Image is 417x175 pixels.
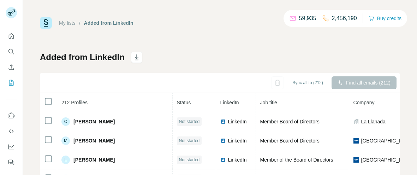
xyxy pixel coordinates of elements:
[260,119,320,124] span: Member Board of Directors
[361,118,386,125] span: La Llanada
[369,13,401,23] button: Buy credits
[6,125,17,138] button: Use Surfe API
[332,14,357,23] p: 2,456,190
[6,140,17,153] button: Dashboard
[61,100,88,105] span: 212 Profiles
[61,136,70,145] div: M
[260,138,320,144] span: Member Board of Directors
[353,157,359,163] img: company-logo
[73,118,115,125] span: [PERSON_NAME]
[228,118,247,125] span: LinkedIn
[179,118,200,125] span: Not started
[179,138,200,144] span: Not started
[6,76,17,89] button: My lists
[59,20,76,26] a: My lists
[79,19,81,27] li: /
[40,52,125,63] h1: Added from LinkedIn
[6,30,17,42] button: Quick start
[228,156,247,163] span: LinkedIn
[177,100,191,105] span: Status
[6,156,17,169] button: Feedback
[6,45,17,58] button: Search
[6,61,17,74] button: Enrich CSV
[73,156,115,163] span: [PERSON_NAME]
[6,109,17,122] button: Use Surfe on LinkedIn
[84,19,133,27] div: Added from LinkedIn
[61,156,70,164] div: L
[179,157,200,163] span: Not started
[353,100,375,105] span: Company
[220,157,226,163] img: LinkedIn logo
[73,137,115,144] span: [PERSON_NAME]
[220,100,239,105] span: LinkedIn
[220,119,226,124] img: LinkedIn logo
[61,117,70,126] div: C
[40,17,52,29] img: Surfe Logo
[260,100,277,105] span: Job title
[228,137,247,144] span: LinkedIn
[260,157,333,163] span: Member of the Board of Directors
[299,14,316,23] p: 59,935
[220,138,226,144] img: LinkedIn logo
[353,138,359,144] img: company-logo
[287,77,328,88] button: Sync all to (212)
[292,80,323,86] span: Sync all to (212)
